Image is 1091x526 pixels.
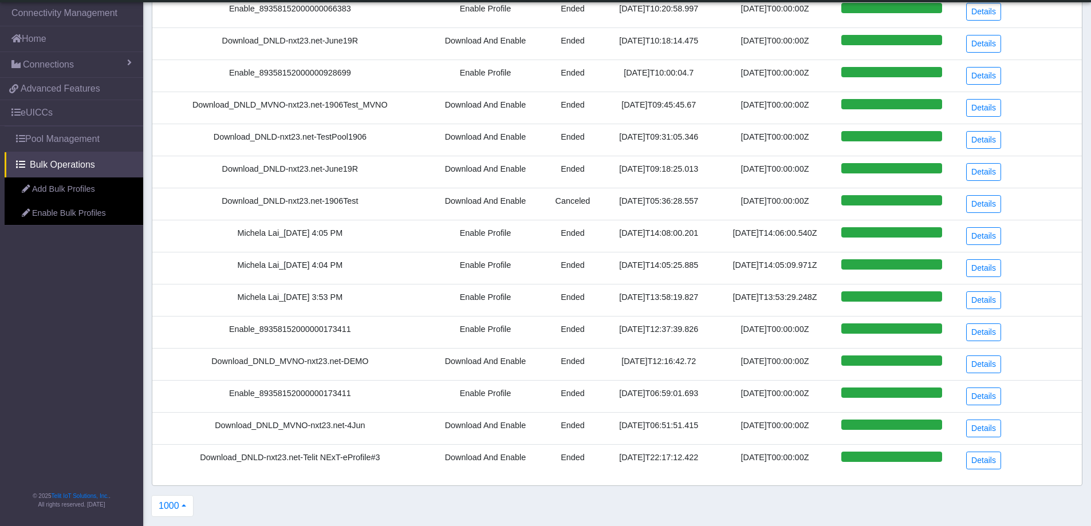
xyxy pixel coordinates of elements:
[966,291,1001,309] a: Details
[543,220,602,252] td: Ended
[152,124,428,156] td: Download_DNLD-nxt23.net-TestPool1906
[428,188,543,220] td: Download And Enable
[5,177,143,201] a: Add Bulk Profiles
[966,420,1001,437] a: Details
[966,163,1001,181] a: Details
[602,380,715,412] td: [DATE]T06:59:01.693
[966,3,1001,21] a: Details
[543,188,602,220] td: Canceled
[21,82,100,96] span: Advanced Features
[966,35,1001,53] a: Details
[715,27,834,60] td: [DATE]T00:00:00Z
[602,92,715,124] td: [DATE]T09:45:45.67
[428,444,543,476] td: Download And Enable
[602,252,715,284] td: [DATE]T14:05:25.885
[715,60,834,92] td: [DATE]T00:00:00Z
[543,380,602,412] td: Ended
[715,380,834,412] td: [DATE]T00:00:00Z
[602,60,715,92] td: [DATE]T10:00:04.7
[602,348,715,380] td: [DATE]T12:16:42.72
[966,387,1001,405] a: Details
[602,316,715,348] td: [DATE]T12:37:39.826
[428,252,543,284] td: Enable Profile
[602,124,715,156] td: [DATE]T09:31:05.346
[428,380,543,412] td: Enable Profile
[5,126,143,152] a: Pool Management
[152,252,428,284] td: Michela Lai_[DATE] 4:04 PM
[715,220,834,252] td: [DATE]T14:06:00.540Z
[428,348,543,380] td: Download And Enable
[966,195,1001,213] a: Details
[602,412,715,444] td: [DATE]T06:51:51.415
[715,156,834,188] td: [DATE]T00:00:00Z
[966,227,1001,245] a: Details
[151,495,194,517] button: 1000
[428,220,543,252] td: Enable Profile
[543,156,602,188] td: Ended
[543,60,602,92] td: Ended
[602,156,715,188] td: [DATE]T09:18:25.013
[23,58,74,72] span: Connections
[715,252,834,284] td: [DATE]T14:05:09.971Z
[602,27,715,60] td: [DATE]T10:18:14.475
[715,348,834,380] td: [DATE]T00:00:00Z
[52,493,109,499] a: Telit IoT Solutions, Inc.
[428,124,543,156] td: Download And Enable
[152,220,428,252] td: Michela Lai_[DATE] 4:05 PM
[715,284,834,316] td: [DATE]T13:53:29.248Z
[602,220,715,252] td: [DATE]T14:08:00.201
[966,323,1001,341] a: Details
[428,284,543,316] td: Enable Profile
[428,316,543,348] td: Enable Profile
[966,131,1001,149] a: Details
[152,348,428,380] td: Download_DNLD_MVNO-nxt23.net-DEMO
[966,452,1001,469] a: Details
[543,316,602,348] td: Ended
[152,316,428,348] td: Enable_89358152000000173411
[543,284,602,316] td: Ended
[543,92,602,124] td: Ended
[543,124,602,156] td: Ended
[715,92,834,124] td: [DATE]T00:00:00Z
[715,444,834,476] td: [DATE]T00:00:00Z
[543,444,602,476] td: Ended
[543,348,602,380] td: Ended
[428,92,543,124] td: Download And Enable
[152,156,428,188] td: Download_DNLD-nxt23.net-June19R
[152,27,428,60] td: Download_DNLD-nxt23.net-June19R
[152,284,428,316] td: Michela Lai_[DATE] 3:53 PM
[428,27,543,60] td: Download And Enable
[152,188,428,220] td: Download_DNLD-nxt23.net-1906Test
[5,201,143,226] a: Enable Bulk Profiles
[543,27,602,60] td: Ended
[5,152,143,177] a: Bulk Operations
[602,188,715,220] td: [DATE]T05:36:28.557
[543,252,602,284] td: Ended
[966,259,1001,277] a: Details
[966,67,1001,85] a: Details
[715,316,834,348] td: [DATE]T00:00:00Z
[428,60,543,92] td: Enable Profile
[30,158,95,172] span: Bulk Operations
[966,99,1001,117] a: Details
[602,444,715,476] td: [DATE]T22:17:12.422
[152,412,428,444] td: Download_DNLD_MVNO-nxt23.net-4Jun
[715,412,834,444] td: [DATE]T00:00:00Z
[152,380,428,412] td: Enable_89358152000000173411
[428,156,543,188] td: Download And Enable
[966,355,1001,373] a: Details
[715,188,834,220] td: [DATE]T00:00:00Z
[543,412,602,444] td: Ended
[152,92,428,124] td: Download_DNLD_MVNO-nxt23.net-1906Test_MVNO
[715,124,834,156] td: [DATE]T00:00:00Z
[152,60,428,92] td: Enable_89358152000000928699
[152,444,428,476] td: Download_DNLD-nxt23.net-Telit NExT-eProfile#3
[428,412,543,444] td: Download And Enable
[602,284,715,316] td: [DATE]T13:58:19.827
